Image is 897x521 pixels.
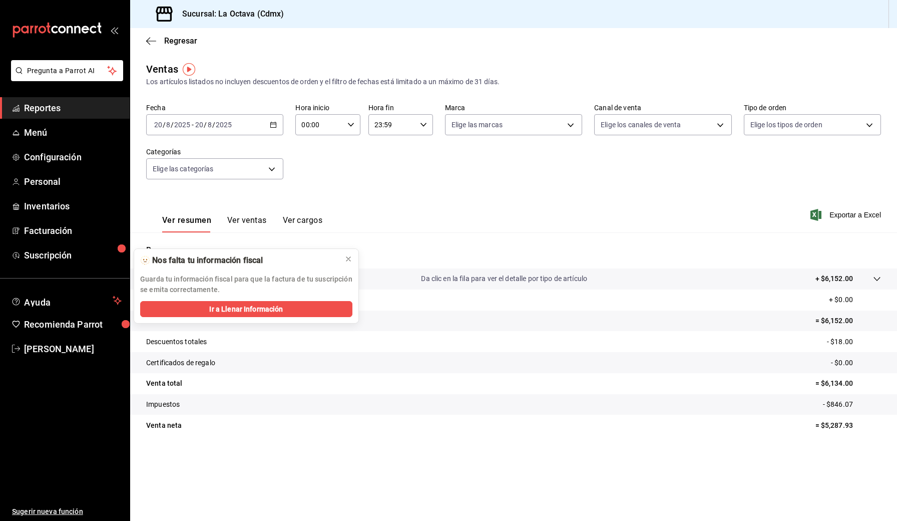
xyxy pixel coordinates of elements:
[146,244,881,256] p: Resumen
[162,215,211,232] button: Ver resumen
[831,358,881,368] p: - $0.00
[421,274,587,284] p: Da clic en la fila para ver el detalle por tipo de artículo
[823,399,881,410] p: - $846.07
[24,126,122,139] span: Menú
[24,295,109,307] span: Ayuda
[594,104,731,111] label: Canal de venta
[171,121,174,129] span: /
[192,121,194,129] span: -
[146,62,178,77] div: Ventas
[183,63,195,76] img: Tooltip marker
[24,224,122,237] span: Facturación
[215,121,232,129] input: ----
[812,209,881,221] button: Exportar a Excel
[140,301,352,317] button: Ir a Llenar Información
[24,342,122,356] span: [PERSON_NAME]
[146,337,207,347] p: Descuentos totales
[24,199,122,213] span: Inventarios
[146,77,881,87] div: Los artículos listados no incluyen descuentos de orden y el filtro de fechas está limitado a un m...
[11,60,123,81] button: Pregunta a Parrot AI
[140,274,352,295] p: Guarda tu información fiscal para que la factura de tu suscripción se emita correctamente.
[601,120,681,130] span: Elige los canales de venta
[209,304,283,315] span: Ir a Llenar Información
[166,121,171,129] input: --
[24,318,122,331] span: Recomienda Parrot
[162,215,322,232] div: navigation tabs
[163,121,166,129] span: /
[164,36,197,46] span: Regresar
[174,121,191,129] input: ----
[295,104,360,111] label: Hora inicio
[827,337,881,347] p: - $18.00
[7,73,123,83] a: Pregunta a Parrot AI
[207,121,212,129] input: --
[146,399,180,410] p: Impuestos
[815,378,881,389] p: = $6,134.00
[452,120,503,130] span: Elige las marcas
[12,506,122,517] span: Sugerir nueva función
[24,150,122,164] span: Configuración
[146,378,182,389] p: Venta total
[815,420,881,431] p: = $5,287.93
[283,215,323,232] button: Ver cargos
[146,148,283,155] label: Categorías
[24,175,122,188] span: Personal
[174,8,284,20] h3: Sucursal: La Octava (Cdmx)
[27,66,108,76] span: Pregunta a Parrot AI
[153,164,214,174] span: Elige las categorías
[227,215,267,232] button: Ver ventas
[195,121,204,129] input: --
[146,36,197,46] button: Regresar
[146,420,182,431] p: Venta neta
[146,104,283,111] label: Fecha
[204,121,207,129] span: /
[140,255,336,266] div: 🫥 Nos falta tu información fiscal
[24,248,122,262] span: Suscripción
[212,121,215,129] span: /
[815,316,881,326] p: = $6,152.00
[154,121,163,129] input: --
[24,101,122,115] span: Reportes
[146,358,215,368] p: Certificados de regalo
[110,26,118,34] button: open_drawer_menu
[445,104,582,111] label: Marca
[829,295,881,305] p: + $0.00
[815,274,853,284] p: + $6,152.00
[744,104,881,111] label: Tipo de orden
[750,120,822,130] span: Elige los tipos de orden
[368,104,433,111] label: Hora fin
